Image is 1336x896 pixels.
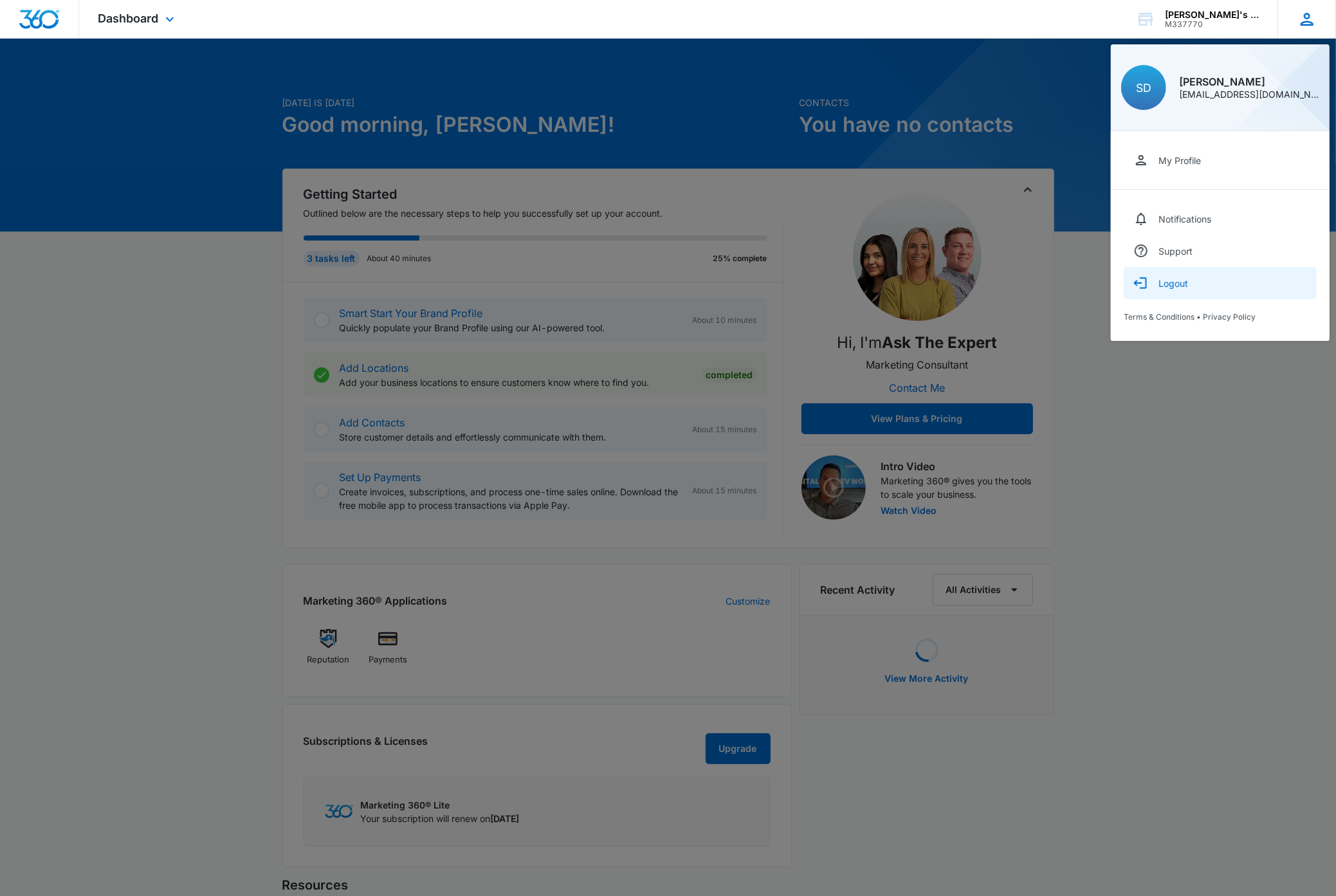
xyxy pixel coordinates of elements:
[1124,312,1194,322] a: Terms & Conditions
[1124,203,1317,235] a: Notifications
[1158,214,1211,224] div: Notifications
[1165,20,1259,29] div: account id
[1158,155,1201,166] div: My Profile
[1136,81,1151,95] span: SD
[98,12,159,25] span: Dashboard
[1165,10,1259,20] div: account name
[1124,267,1317,299] button: Logout
[1179,77,1319,87] div: [PERSON_NAME]
[1124,312,1317,322] div: •
[1158,246,1193,257] div: Support
[1179,90,1319,99] div: [EMAIL_ADDRESS][DOMAIN_NAME]
[1124,144,1317,176] a: My Profile
[1158,278,1188,289] div: Logout
[1203,312,1256,322] a: Privacy Policy
[1124,235,1317,267] a: Support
